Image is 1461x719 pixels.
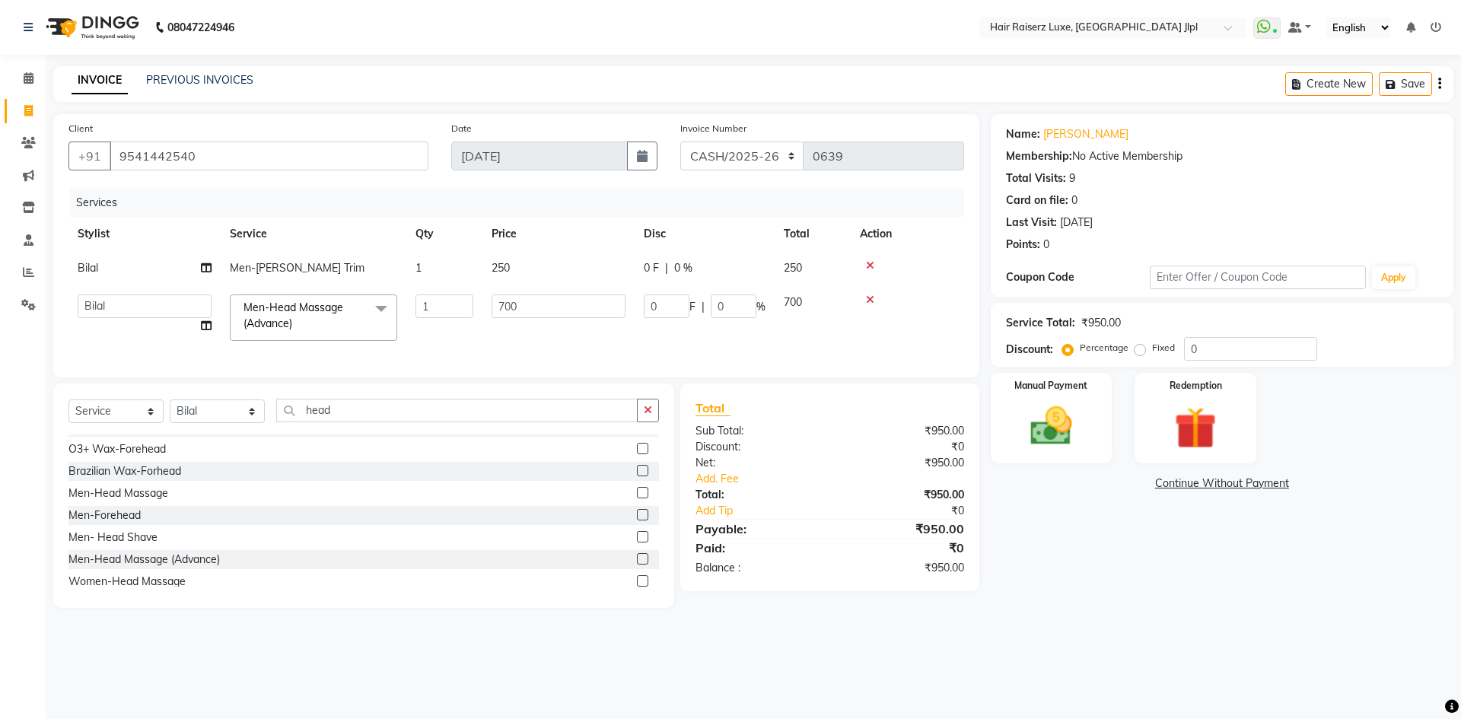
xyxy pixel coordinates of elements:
[1017,402,1086,450] img: _cash.svg
[1285,72,1373,96] button: Create New
[994,476,1450,492] a: Continue Without Payment
[1014,379,1087,393] label: Manual Payment
[684,560,829,576] div: Balance :
[829,520,975,538] div: ₹950.00
[1006,342,1053,358] div: Discount:
[276,399,638,422] input: Search or Scan
[221,217,406,251] th: Service
[689,299,695,315] span: F
[68,530,158,546] div: Men- Head Shave
[68,463,181,479] div: Brazilian Wax-Forhead
[1006,237,1040,253] div: Points:
[39,6,143,49] img: logo
[1379,72,1432,96] button: Save
[68,142,111,170] button: +91
[492,261,510,275] span: 250
[68,552,220,568] div: Men-Head Massage (Advance)
[1006,315,1075,331] div: Service Total:
[1006,215,1057,231] div: Last Visit:
[146,73,253,87] a: PREVIOUS INVOICES
[110,142,428,170] input: Search by Name/Mobile/Email/Code
[292,317,299,330] a: x
[482,217,635,251] th: Price
[829,539,975,557] div: ₹0
[415,261,422,275] span: 1
[1170,379,1222,393] label: Redemption
[829,439,975,455] div: ₹0
[684,503,854,519] a: Add Tip
[702,299,705,315] span: |
[68,217,221,251] th: Stylist
[230,261,364,275] span: Men-[PERSON_NAME] Trim
[674,260,692,276] span: 0 %
[1043,237,1049,253] div: 0
[829,455,975,471] div: ₹950.00
[684,487,829,503] div: Total:
[756,299,766,315] span: %
[635,217,775,251] th: Disc
[684,471,976,487] a: Add. Fee
[1150,266,1366,289] input: Enter Offer / Coupon Code
[1372,266,1415,289] button: Apply
[70,189,976,217] div: Services
[695,400,730,416] span: Total
[68,507,141,523] div: Men-Forehead
[1152,341,1175,355] label: Fixed
[1080,341,1128,355] label: Percentage
[829,423,975,439] div: ₹950.00
[829,487,975,503] div: ₹950.00
[684,539,829,557] div: Paid:
[784,295,802,309] span: 700
[406,217,482,251] th: Qty
[167,6,234,49] b: 08047224946
[1006,126,1040,142] div: Name:
[854,503,975,519] div: ₹0
[1060,215,1093,231] div: [DATE]
[1006,148,1072,164] div: Membership:
[1006,170,1066,186] div: Total Visits:
[684,439,829,455] div: Discount:
[851,217,964,251] th: Action
[72,67,128,94] a: INVOICE
[1069,170,1075,186] div: 9
[684,455,829,471] div: Net:
[680,122,746,135] label: Invoice Number
[1006,269,1150,285] div: Coupon Code
[1006,148,1438,164] div: No Active Membership
[665,260,668,276] span: |
[68,122,93,135] label: Client
[68,441,166,457] div: O3+ Wax-Forehead
[684,520,829,538] div: Payable:
[775,217,851,251] th: Total
[684,423,829,439] div: Sub Total:
[243,301,343,330] span: Men-Head Massage (Advance)
[78,261,98,275] span: Bilal
[1006,192,1068,208] div: Card on file:
[644,260,659,276] span: 0 F
[829,560,975,576] div: ₹950.00
[784,261,802,275] span: 250
[451,122,472,135] label: Date
[1161,402,1230,454] img: _gift.svg
[68,485,168,501] div: Men-Head Massage
[1043,126,1128,142] a: [PERSON_NAME]
[1081,315,1121,331] div: ₹950.00
[68,574,186,590] div: Women-Head Massage
[1071,192,1077,208] div: 0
